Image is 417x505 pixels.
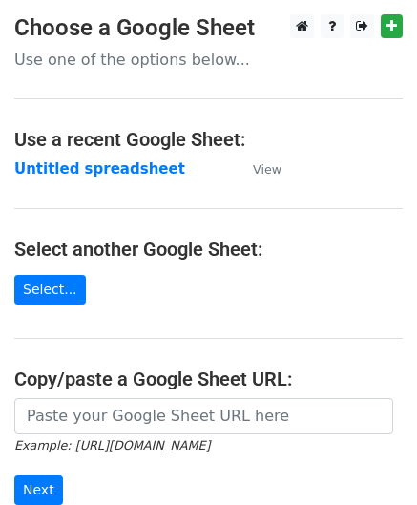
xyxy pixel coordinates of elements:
small: Example: [URL][DOMAIN_NAME] [14,438,210,452]
p: Use one of the options below... [14,50,403,70]
h3: Choose a Google Sheet [14,14,403,42]
a: Select... [14,275,86,305]
input: Paste your Google Sheet URL here [14,398,393,434]
h4: Copy/paste a Google Sheet URL: [14,368,403,390]
h4: Select another Google Sheet: [14,238,403,261]
input: Next [14,475,63,505]
a: Untitled spreadsheet [14,160,185,178]
small: View [253,162,281,177]
h4: Use a recent Google Sheet: [14,128,403,151]
a: View [234,160,281,178]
